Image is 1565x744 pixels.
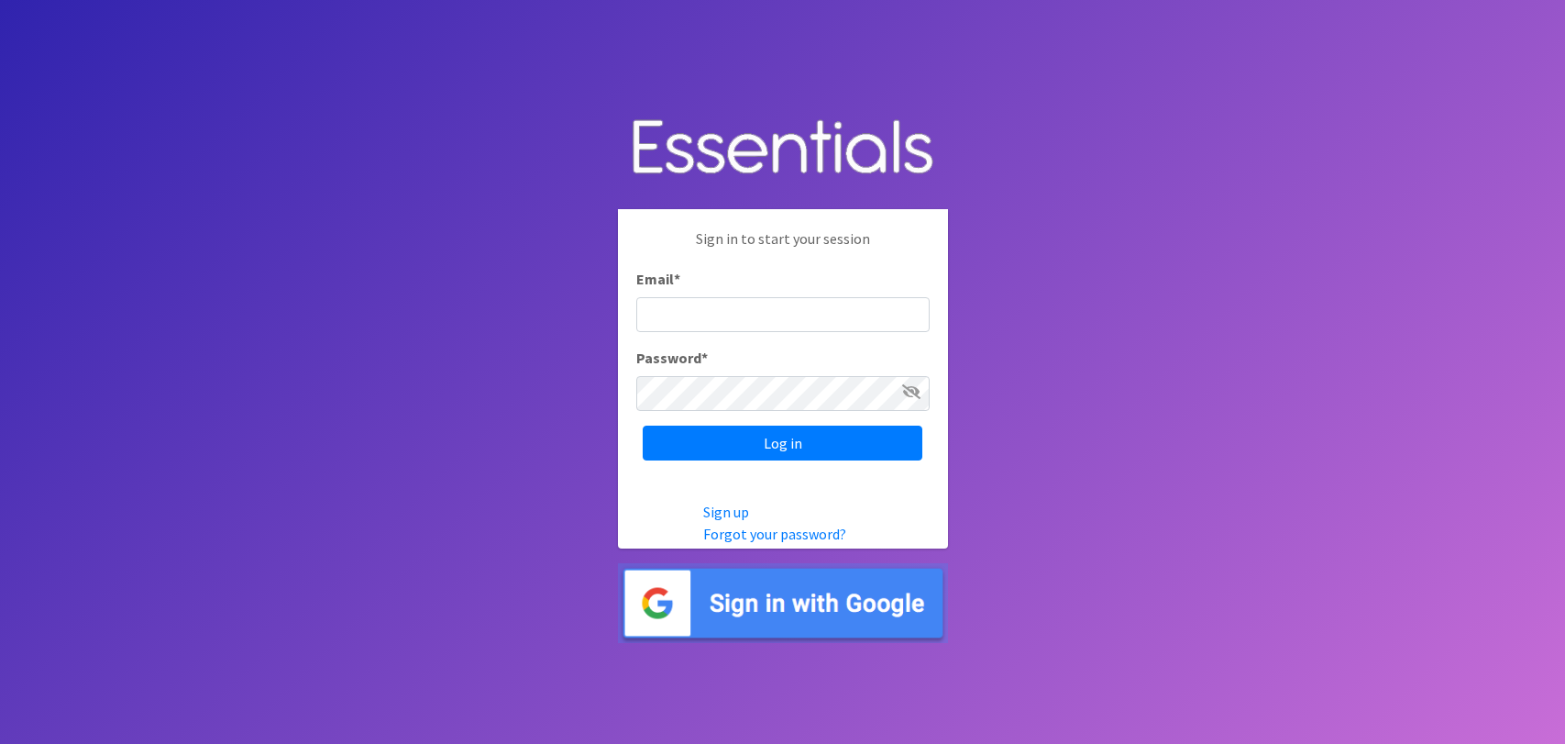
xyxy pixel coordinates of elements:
[636,228,930,268] p: Sign in to start your session
[703,503,749,521] a: Sign up
[674,270,680,288] abbr: required
[618,563,948,643] img: Sign in with Google
[701,349,708,367] abbr: required
[703,525,846,543] a: Forgot your password?
[636,268,680,290] label: Email
[636,347,708,369] label: Password
[643,426,922,461] input: Log in
[618,101,948,195] img: Human Essentials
